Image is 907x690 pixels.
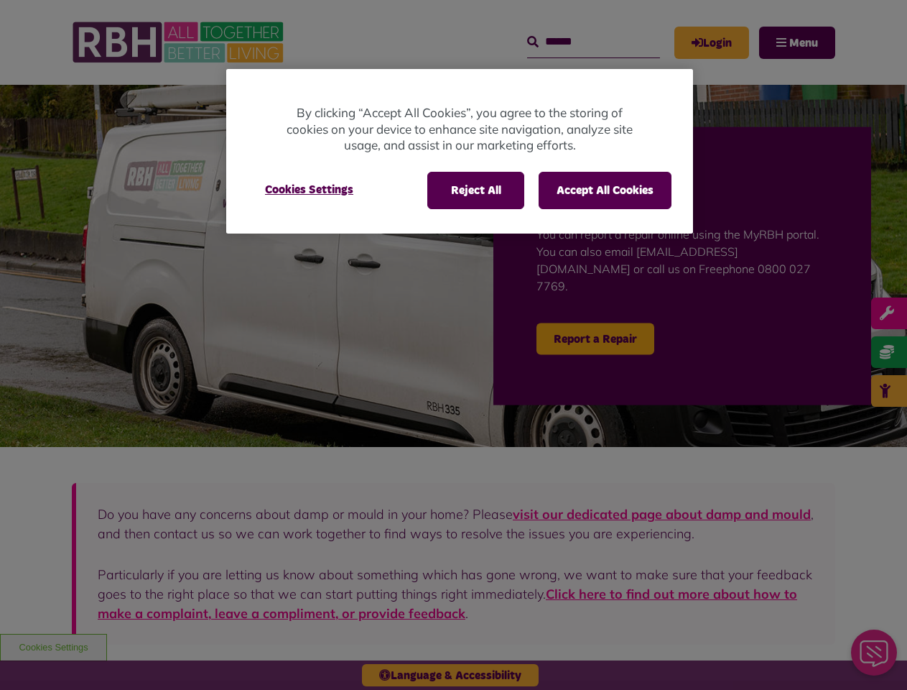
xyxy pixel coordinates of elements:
[226,69,693,234] div: Privacy
[226,69,693,234] div: Cookie banner
[427,172,524,209] button: Reject All
[539,172,671,209] button: Accept All Cookies
[9,4,55,50] div: Close Web Assistant
[284,105,636,154] p: By clicking “Accept All Cookies”, you agree to the storing of cookies on your device to enhance s...
[248,172,371,208] button: Cookies Settings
